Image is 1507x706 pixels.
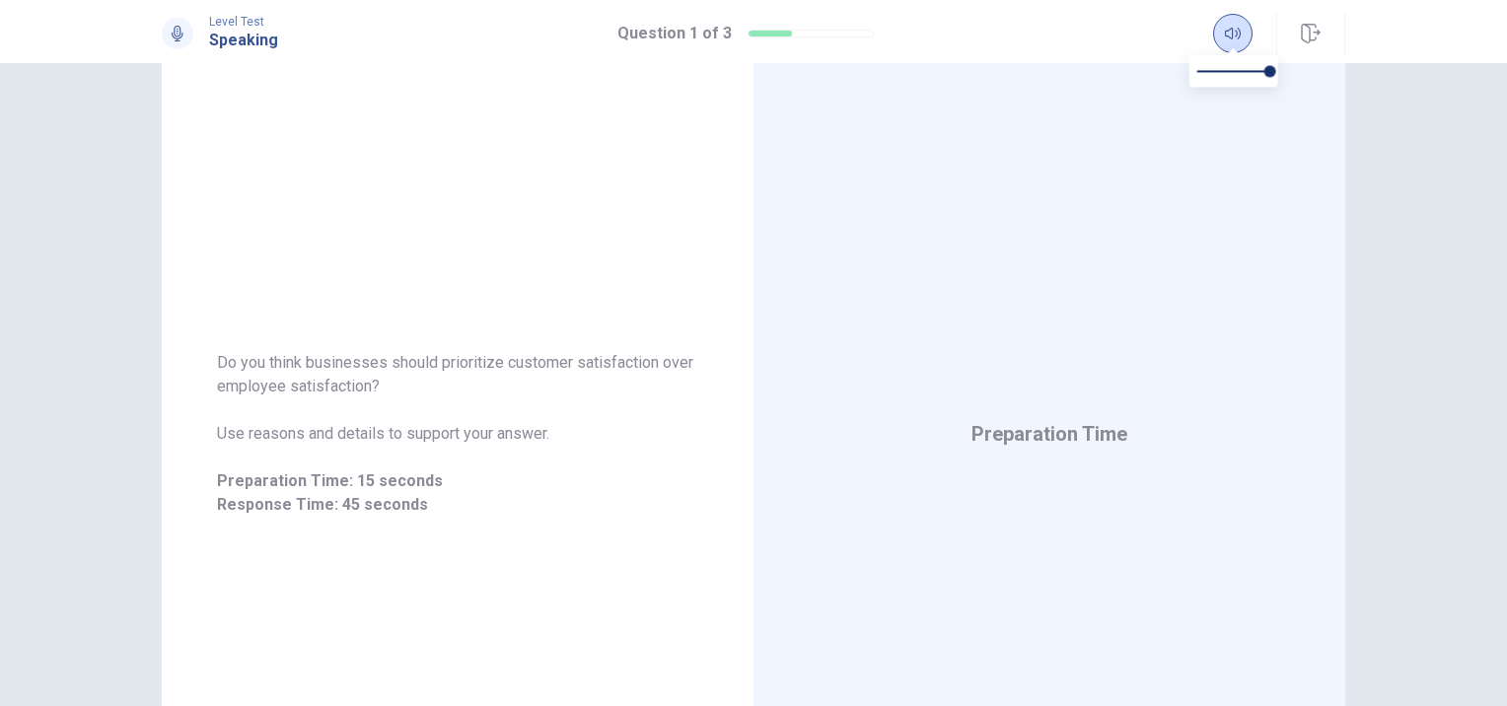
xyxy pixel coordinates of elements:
h1: Speaking [209,29,278,52]
span: Level Test [209,15,278,29]
span: Do you think businesses should prioritize customer satisfaction over employee satisfaction? [217,351,698,398]
span: Preparation Time [971,422,1127,446]
span: Preparation Time: 15 seconds [217,469,698,493]
h1: Question 1 of 3 [617,22,732,45]
span: Use reasons and details to support your answer. [217,422,698,446]
span: Response Time: 45 seconds [217,493,698,517]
